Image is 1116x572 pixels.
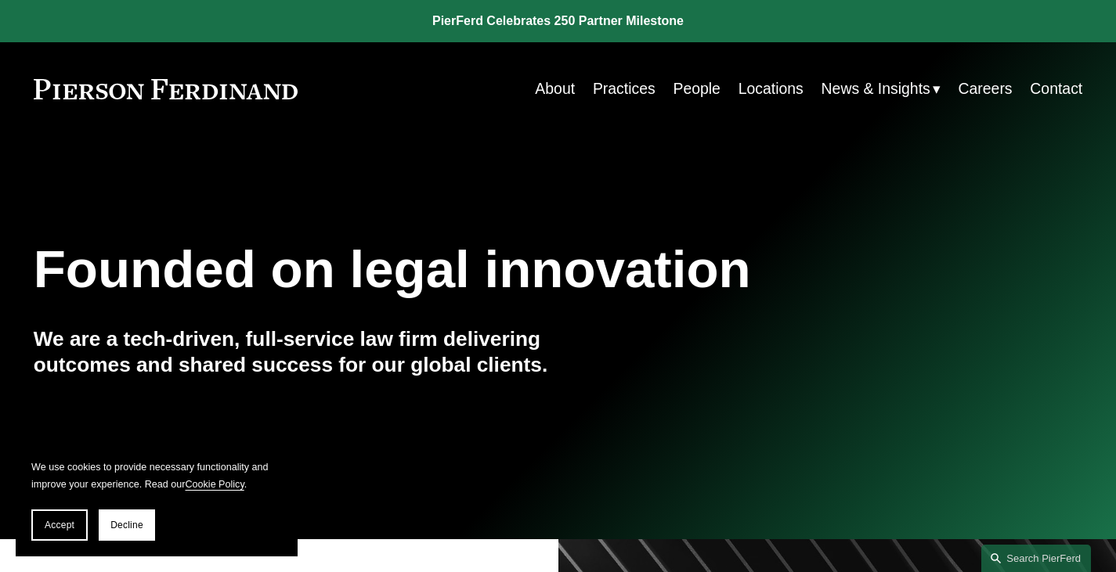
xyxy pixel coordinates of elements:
[110,520,143,531] span: Decline
[535,74,575,104] a: About
[99,509,155,541] button: Decline
[31,459,282,494] p: We use cookies to provide necessary functionality and improve your experience. Read our .
[822,74,941,104] a: folder dropdown
[45,520,74,531] span: Accept
[34,239,908,300] h1: Founded on legal innovation
[16,443,298,556] section: Cookie banner
[185,479,244,490] a: Cookie Policy
[739,74,804,104] a: Locations
[981,545,1091,572] a: Search this site
[959,74,1013,104] a: Careers
[34,326,558,379] h4: We are a tech-driven, full-service law firm delivering outcomes and shared success for our global...
[673,74,720,104] a: People
[31,509,88,541] button: Accept
[822,75,930,103] span: News & Insights
[1030,74,1082,104] a: Contact
[593,74,656,104] a: Practices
